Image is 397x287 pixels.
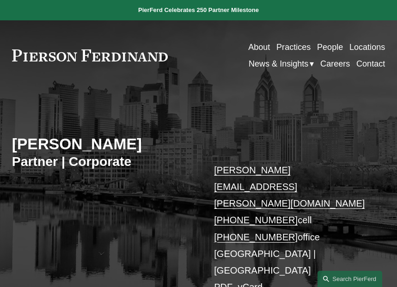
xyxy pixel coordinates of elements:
[12,135,199,154] h2: [PERSON_NAME]
[249,55,314,72] a: folder dropdown
[317,39,343,55] a: People
[214,215,298,225] a: [PHONE_NUMBER]
[214,165,365,208] a: [PERSON_NAME][EMAIL_ADDRESS][PERSON_NAME][DOMAIN_NAME]
[320,55,350,72] a: Careers
[249,56,308,72] span: News & Insights
[356,55,385,72] a: Contact
[276,39,311,55] a: Practices
[318,271,382,287] a: Search this site
[12,153,199,170] h3: Partner | Corporate
[349,39,385,55] a: Locations
[214,232,298,242] a: [PHONE_NUMBER]
[248,39,270,55] a: About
